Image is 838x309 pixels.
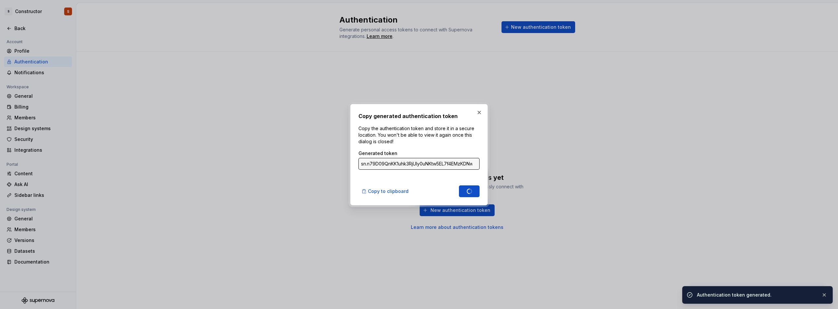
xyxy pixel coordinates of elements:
h2: Copy generated authentication token [358,112,480,120]
p: Copy the authentication token and store it in a secure location. You won't be able to view it aga... [358,125,480,145]
label: Generated token [358,150,397,157]
button: Copy to clipboard [358,185,413,197]
span: Copy to clipboard [368,188,409,195]
div: Authentication token generated. [697,292,816,298]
